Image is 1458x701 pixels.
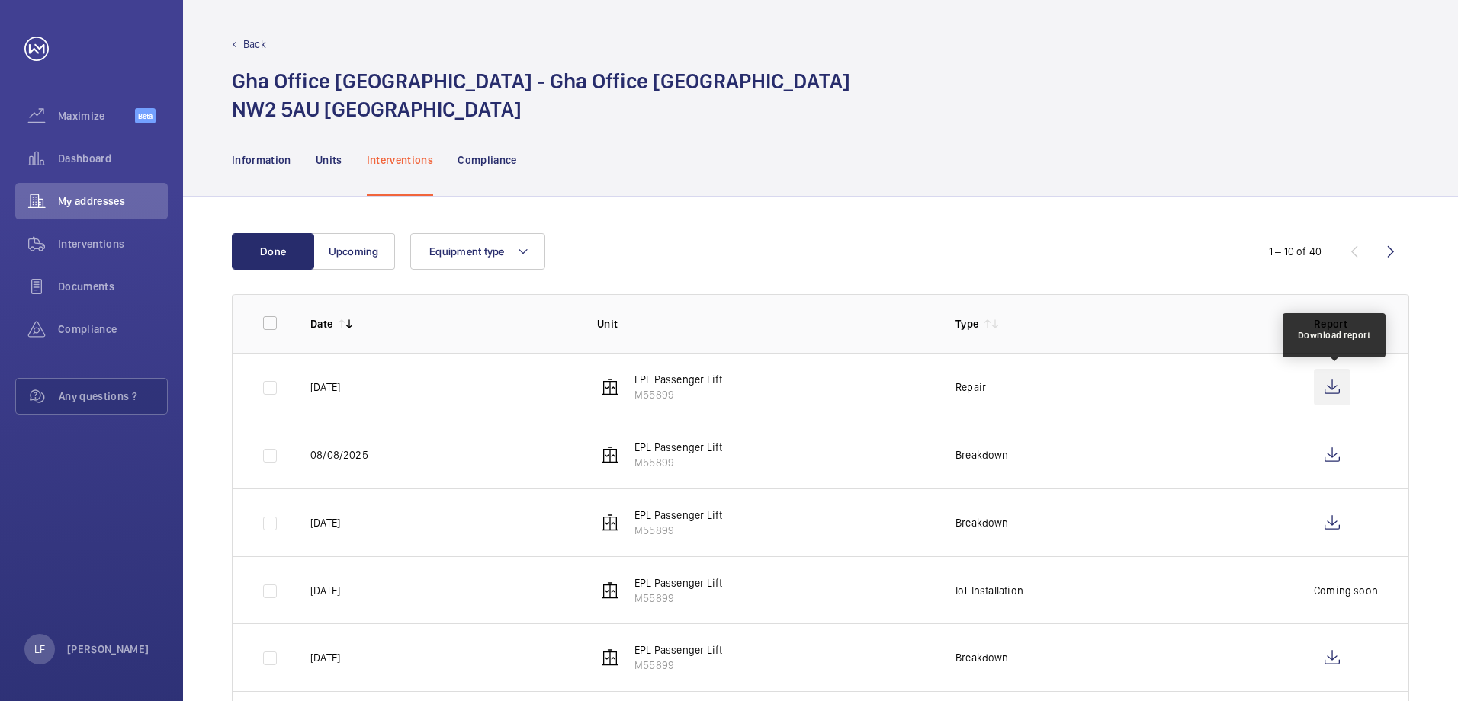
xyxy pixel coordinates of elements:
[310,515,340,530] p: [DATE]
[601,514,619,532] img: elevator.svg
[58,279,168,294] span: Documents
[313,233,395,270] button: Upcoming
[634,372,722,387] p: EPL Passenger Lift
[429,245,505,258] span: Equipment type
[58,151,168,166] span: Dashboard
[634,575,722,591] p: EPL Passenger Lift
[634,591,722,606] p: M55899
[67,642,149,657] p: [PERSON_NAME]
[1314,583,1378,598] p: Coming soon
[232,152,291,168] p: Information
[597,316,931,331] p: Unit
[955,316,978,331] p: Type
[955,379,986,395] p: Repair
[316,152,342,168] p: Units
[634,658,722,673] p: M55899
[367,152,434,168] p: Interventions
[955,650,1009,665] p: Breakdown
[1298,328,1371,342] div: Download report
[310,379,340,395] p: [DATE]
[634,455,722,470] p: M55899
[458,152,517,168] p: Compliance
[634,642,722,658] p: EPL Passenger Lift
[601,378,619,396] img: elevator.svg
[634,387,722,402] p: M55899
[601,581,619,600] img: elevator.svg
[1269,244,1322,259] div: 1 – 10 of 40
[310,650,340,665] p: [DATE]
[601,446,619,464] img: elevator.svg
[634,440,722,455] p: EPL Passenger Lift
[410,233,545,270] button: Equipment type
[59,389,167,404] span: Any questions ?
[955,583,1023,598] p: IoT Installation
[310,316,332,331] p: Date
[232,67,850,123] h1: Gha Office [GEOGRAPHIC_DATA] - Gha Office [GEOGRAPHIC_DATA] NW2 5AU [GEOGRAPHIC_DATA]
[58,194,168,209] span: My addresses
[955,447,1009,463] p: Breakdown
[34,642,45,657] p: LF
[310,583,340,598] p: [DATE]
[955,515,1009,530] p: Breakdown
[634,507,722,523] p: EPL Passenger Lift
[58,236,168,251] span: Interventions
[58,322,168,337] span: Compliance
[310,447,368,463] p: 08/08/2025
[58,108,135,123] span: Maximize
[232,233,314,270] button: Done
[135,108,156,123] span: Beta
[601,648,619,667] img: elevator.svg
[634,523,722,538] p: M55899
[243,37,266,52] p: Back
